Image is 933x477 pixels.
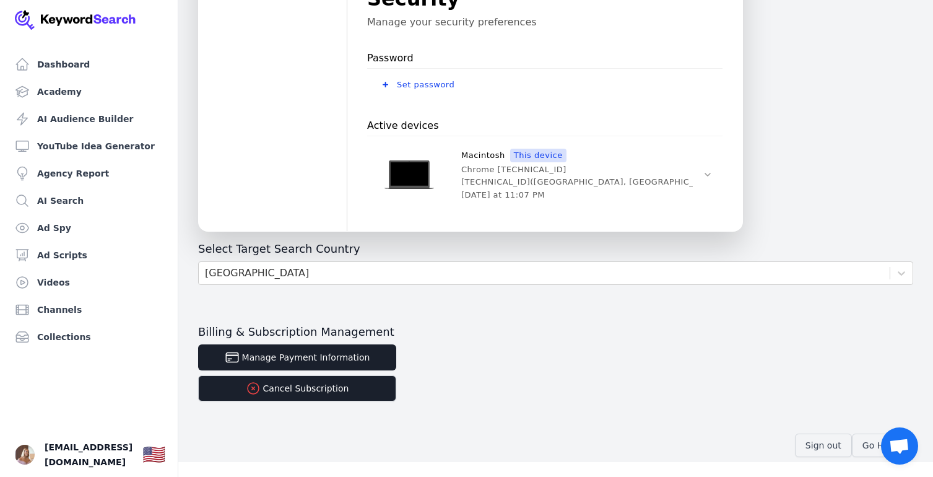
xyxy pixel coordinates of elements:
button: Open user button [15,445,35,465]
button: Manage Payment Information [198,344,396,370]
p: Active devices [367,116,438,136]
a: Ad Scripts [10,243,168,268]
div: [GEOGRAPHIC_DATA] [205,266,309,281]
p: Password [367,48,414,68]
a: Collections [10,325,168,349]
h3: Billing & Subscription Management [198,325,913,339]
img: Your Company [15,10,136,30]
div: 🇺🇸 [142,444,165,466]
div: Open chat [881,427,918,465]
a: Ad Spy [10,216,168,240]
a: AI Audience Builder [10,107,168,131]
a: Videos [10,270,168,295]
p: Manage your security preferences [367,16,723,28]
a: YouTube Idea Generator [10,134,168,159]
button: Set password [367,74,723,96]
h3: Select Target Search Country [198,242,913,256]
span: Set password [397,80,454,90]
a: Academy [10,79,168,104]
p: [TECHNICAL_ID] ( [GEOGRAPHIC_DATA], [GEOGRAPHIC_DATA] ) [461,177,723,187]
span: [EMAIL_ADDRESS][DOMAIN_NAME] [45,440,132,470]
p: Chrome [TECHNICAL_ID] [461,165,566,175]
img: Kayla Burke [15,445,35,465]
button: Cancel Subscription [198,375,396,401]
button: MacintoshThis deviceChrome [TECHNICAL_ID][TECHNICAL_ID]([GEOGRAPHIC_DATA], [GEOGRAPHIC_DATA])[DAT... [367,141,723,208]
p: Macintosh [461,150,505,161]
button: Go Home [852,434,913,457]
a: Dashboard [10,52,168,77]
button: 🇺🇸 [142,442,165,467]
span: This device [510,149,566,162]
a: Agency Report [10,161,168,186]
a: Channels [10,297,168,322]
a: AI Search [10,188,168,213]
button: Sign out [795,434,852,457]
p: [DATE] at 11:07 PM [461,190,545,200]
